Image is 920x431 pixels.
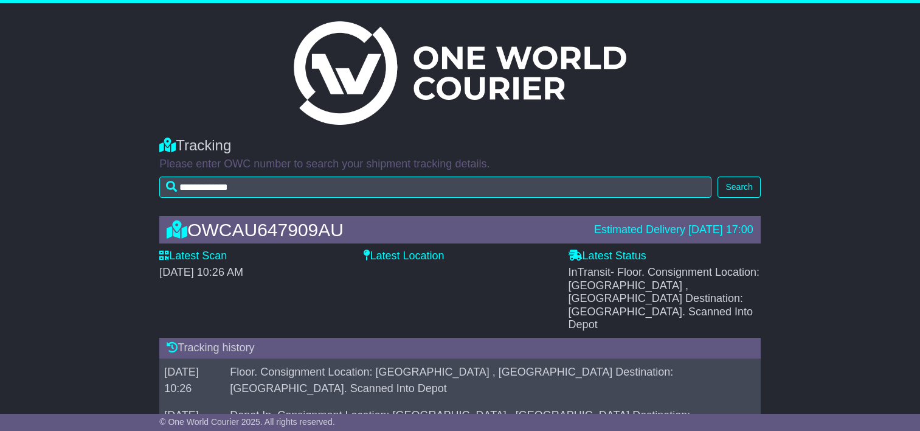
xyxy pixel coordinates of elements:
span: - Floor. Consignment Location: [GEOGRAPHIC_DATA] , [GEOGRAPHIC_DATA] Destination: [GEOGRAPHIC_DAT... [569,266,760,331]
div: Estimated Delivery [DATE] 17:00 [594,223,753,237]
img: Light [294,21,626,125]
td: Floor. Consignment Location: [GEOGRAPHIC_DATA] , [GEOGRAPHIC_DATA] Destination: [GEOGRAPHIC_DATA]... [225,359,751,402]
label: Latest Scan [159,250,227,263]
td: [DATE] 10:26 [159,359,225,402]
label: Latest Status [569,250,646,263]
label: Latest Location [364,250,444,263]
div: OWCAU647909AU [161,220,588,240]
button: Search [718,177,760,198]
span: © One World Courier 2025. All rights reserved. [159,417,335,427]
div: Tracking history [159,338,761,359]
span: [DATE] 10:26 AM [159,266,243,278]
span: InTransit [569,266,760,331]
p: Please enter OWC number to search your shipment tracking details. [159,158,761,171]
div: Tracking [159,137,761,155]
